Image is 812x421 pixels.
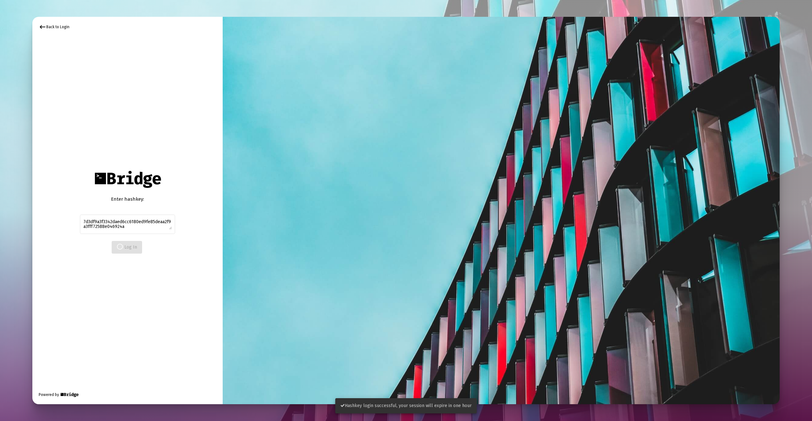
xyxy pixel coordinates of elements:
span: Hashkey login successful, your session will expire in one hour [340,403,472,408]
button: Log In [112,241,142,254]
span: Log In [117,244,137,250]
div: Powered by [39,392,79,398]
img: Bridge Financial Technology Logo [91,167,164,191]
div: Enter hashkey: [80,196,175,202]
div: Back to Login [39,23,69,31]
mat-icon: keyboard_backspace [39,23,46,31]
img: Bridge Financial Technology Logo [60,392,79,398]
